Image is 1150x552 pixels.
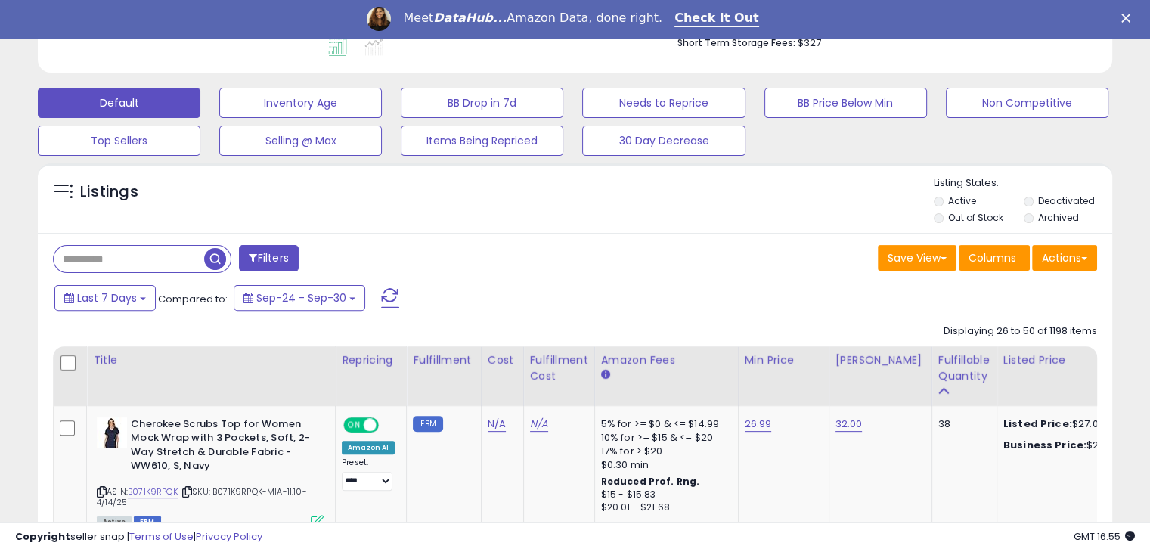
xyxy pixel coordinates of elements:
button: Top Sellers [38,126,200,156]
div: 17% for > $20 [601,445,727,458]
b: Listed Price: [1003,417,1072,431]
span: $327 [798,36,821,50]
a: Privacy Policy [196,529,262,544]
div: Fulfillment [413,352,474,368]
div: Close [1121,14,1136,23]
b: Short Term Storage Fees: [677,36,795,49]
button: Needs to Reprice [582,88,745,118]
button: Sep-24 - Sep-30 [234,285,365,311]
div: Min Price [745,352,823,368]
div: seller snap | | [15,530,262,544]
div: Amazon AI [342,441,395,454]
small: Amazon Fees. [601,368,610,382]
label: Deactivated [1037,194,1094,207]
button: BB Drop in 7d [401,88,563,118]
a: B071K9RPQK [128,485,178,498]
div: Title [93,352,329,368]
p: Listing States: [934,176,1112,191]
div: Cost [488,352,517,368]
button: Filters [239,245,298,271]
div: $23.22 [1003,439,1129,452]
button: 30 Day Decrease [582,126,745,156]
button: Inventory Age [219,88,382,118]
label: Archived [1037,211,1078,224]
label: Active [948,194,976,207]
div: Displaying 26 to 50 of 1198 items [944,324,1097,339]
button: Columns [959,245,1030,271]
img: 31vAMIHKl7L._SL40_.jpg [97,417,127,448]
div: 10% for >= $15 & <= $20 [601,431,727,445]
div: Meet Amazon Data, done right. [403,11,662,26]
a: Check It Out [674,11,759,27]
button: Items Being Repriced [401,126,563,156]
button: Non Competitive [946,88,1108,118]
div: 38 [938,417,985,431]
div: [PERSON_NAME] [835,352,925,368]
div: $0.30 min [601,458,727,472]
div: Fulfillment Cost [530,352,588,384]
a: 26.99 [745,417,772,432]
h5: Listings [80,181,138,203]
span: OFF [377,418,401,431]
strong: Copyright [15,529,70,544]
div: $15 - $15.83 [601,488,727,501]
span: 2025-10-8 16:55 GMT [1074,529,1135,544]
div: Preset: [342,457,395,492]
button: Actions [1032,245,1097,271]
button: Selling @ Max [219,126,382,156]
span: Sep-24 - Sep-30 [256,290,346,305]
button: BB Price Below Min [764,88,927,118]
b: Business Price: [1003,438,1086,452]
a: Terms of Use [129,529,194,544]
small: FBM [413,416,442,432]
div: $20.01 - $21.68 [601,501,727,514]
img: Profile image for Georgie [367,7,391,31]
a: 32.00 [835,417,863,432]
span: Columns [969,250,1016,265]
button: Last 7 Days [54,285,156,311]
b: Reduced Prof. Rng. [601,475,700,488]
b: Cherokee Scrubs Top for Women Mock Wrap with 3 Pockets, Soft, 2-Way Stretch & Durable Fabric - WW... [131,417,315,477]
div: Amazon Fees [601,352,732,368]
div: 5% for >= $0 & <= $14.99 [601,417,727,431]
label: Out of Stock [948,211,1003,224]
a: N/A [530,417,548,432]
span: Compared to: [158,292,228,306]
button: Save View [878,245,956,271]
div: Repricing [342,352,400,368]
span: | SKU: B071K9RPQK-MIA-11.10-4/14/25 [97,485,307,508]
div: Fulfillable Quantity [938,352,990,384]
span: Last 7 Days [77,290,137,305]
div: Listed Price [1003,352,1134,368]
span: ON [345,418,364,431]
button: Default [38,88,200,118]
i: DataHub... [433,11,507,25]
div: $27.02 [1003,417,1129,431]
a: N/A [488,417,506,432]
